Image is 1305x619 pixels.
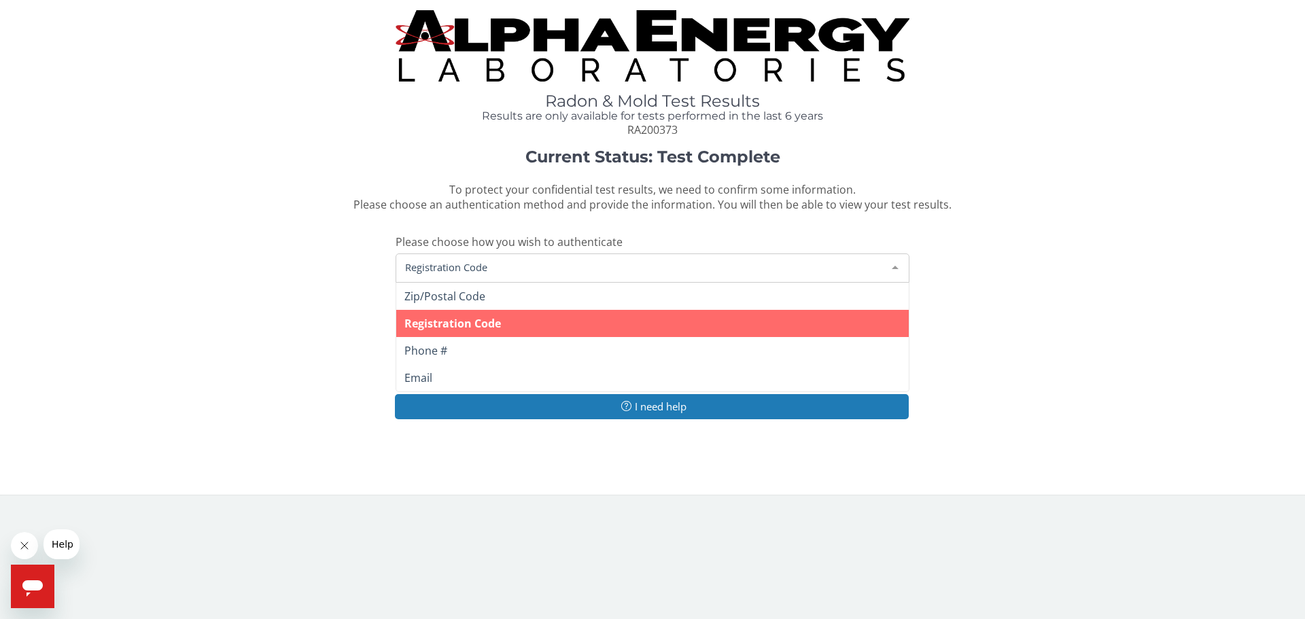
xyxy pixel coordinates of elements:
span: Please choose how you wish to authenticate [396,234,623,249]
iframe: Message from company [43,529,80,559]
span: Registration Code [402,260,882,275]
button: I need help [395,394,909,419]
span: Zip/Postal Code [404,289,485,304]
span: Email [404,370,432,385]
span: To protect your confidential test results, we need to confirm some information. Please choose an ... [353,182,952,213]
h4: Results are only available for tests performed in the last 6 years [396,110,909,122]
span: Registration Code [404,316,501,331]
iframe: Button to launch messaging window [11,565,54,608]
span: RA200373 [627,122,678,137]
strong: Current Status: Test Complete [525,147,780,166]
span: Phone # [404,343,447,358]
h1: Radon & Mold Test Results [396,92,909,110]
img: TightCrop.jpg [396,10,909,82]
iframe: Close message [11,532,38,559]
